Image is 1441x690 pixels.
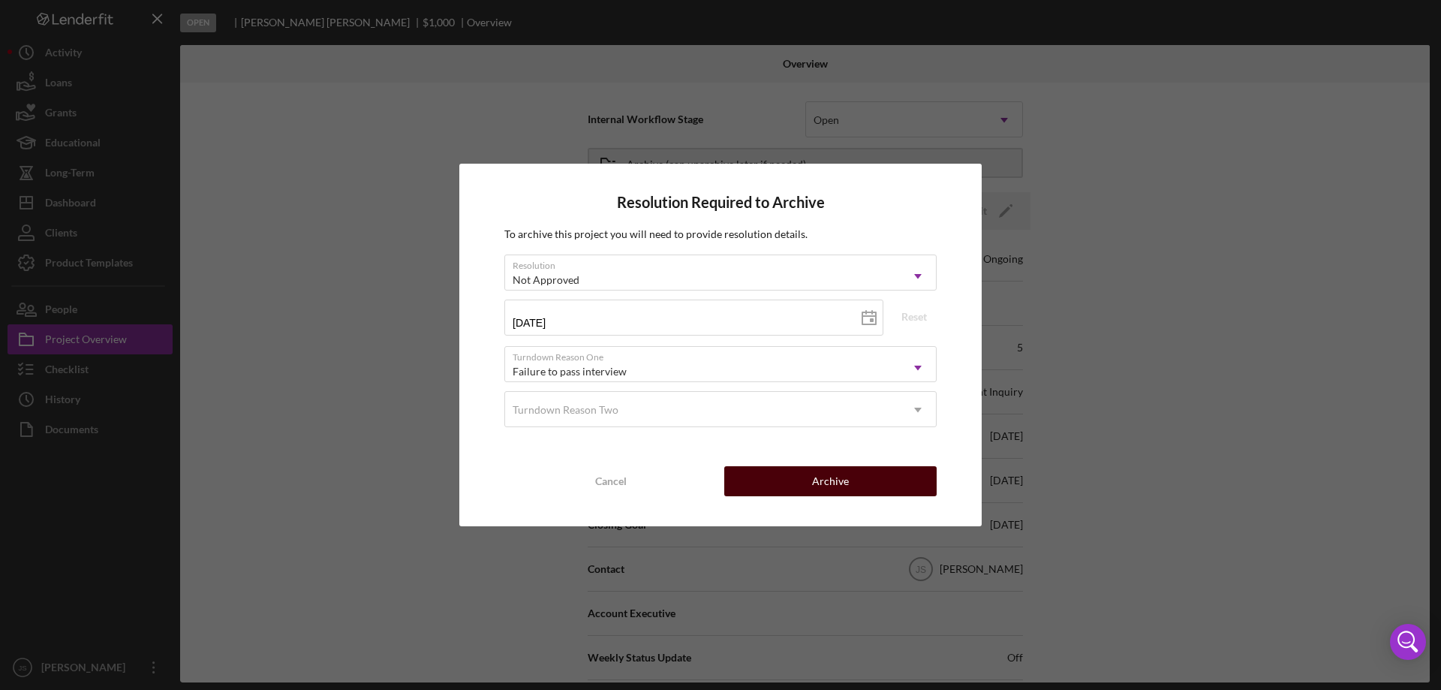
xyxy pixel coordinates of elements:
button: Archive [724,466,937,496]
button: Cancel [504,466,717,496]
div: Failure to pass interview [513,366,627,378]
div: Cancel [595,466,627,496]
p: To archive this project you will need to provide resolution details. [504,226,937,243]
div: Not Approved [513,274,579,286]
button: Reset [892,306,937,328]
div: Archive [812,466,849,496]
div: Reset [901,306,927,328]
div: Open Intercom Messenger [1390,624,1426,660]
h4: Resolution Required to Archive [504,194,937,211]
div: Turndown Reason Two [513,404,618,416]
